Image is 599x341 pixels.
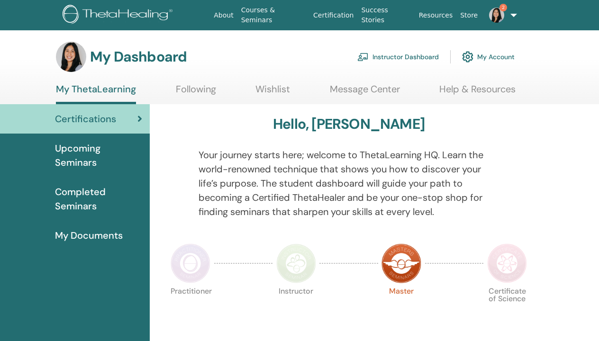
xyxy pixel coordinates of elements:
img: Certificate of Science [487,243,527,283]
img: cog.svg [462,49,473,65]
a: Instructor Dashboard [357,46,439,67]
a: My Account [462,46,515,67]
p: Certificate of Science [487,287,527,327]
span: 2 [499,4,507,11]
a: Certification [309,7,357,24]
span: Certifications [55,112,116,126]
a: Resources [415,7,457,24]
img: logo.png [63,5,176,26]
img: default.jpg [489,8,504,23]
a: My ThetaLearning [56,83,136,104]
span: Completed Seminars [55,185,142,213]
p: Master [381,287,421,327]
a: Wishlist [255,83,290,102]
a: Following [176,83,216,102]
p: Your journey starts here; welcome to ThetaLearning HQ. Learn the world-renowned technique that sh... [199,148,499,219]
a: Store [456,7,481,24]
span: My Documents [55,228,123,242]
a: Courses & Seminars [237,1,309,29]
a: Help & Resources [439,83,516,102]
a: Success Stories [357,1,415,29]
img: Master [381,243,421,283]
img: chalkboard-teacher.svg [357,53,369,61]
span: Upcoming Seminars [55,141,142,170]
a: About [210,7,237,24]
img: Instructor [276,243,316,283]
img: default.jpg [56,42,86,72]
p: Practitioner [171,287,210,327]
img: Practitioner [171,243,210,283]
h3: My Dashboard [90,48,187,65]
a: Message Center [330,83,400,102]
h3: Hello, [PERSON_NAME] [273,116,425,133]
p: Instructor [276,287,316,327]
